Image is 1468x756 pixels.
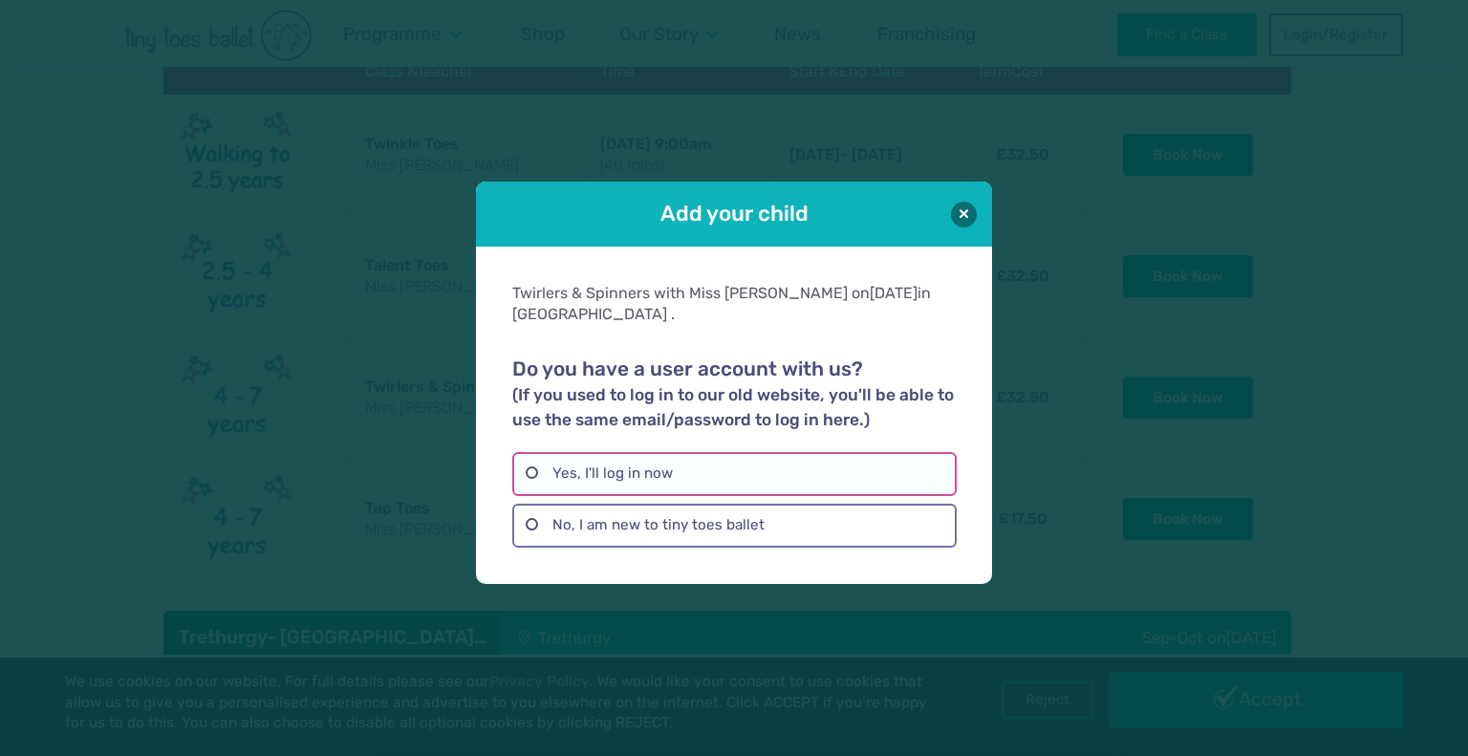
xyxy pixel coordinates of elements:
[512,504,956,548] label: No, I am new to tiny toes ballet
[512,283,956,326] div: Twirlers & Spinners with Miss [PERSON_NAME] on in [GEOGRAPHIC_DATA] .
[529,199,939,228] h1: Add your child
[870,284,917,302] span: [DATE]
[512,357,956,432] h2: Do you have a user account with us?
[512,452,956,496] label: Yes, I'll log in now
[512,385,954,429] small: (If you used to log in to our old website, you'll be able to use the same email/password to log i...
